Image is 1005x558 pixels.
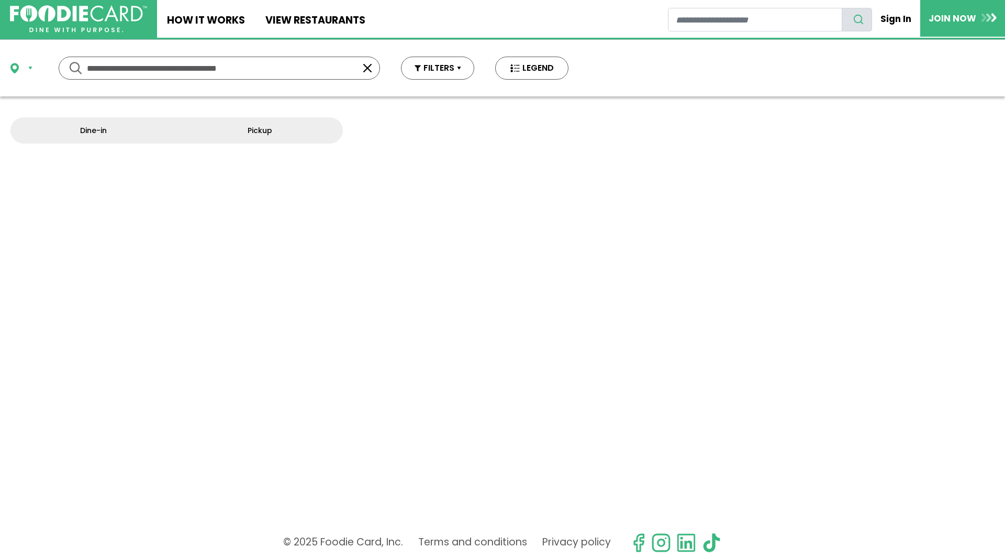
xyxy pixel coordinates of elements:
img: linkedin.svg [676,533,696,553]
p: © 2025 Foodie Card, Inc. [283,533,403,553]
svg: check us out on facebook [629,533,649,553]
button: LEGEND [495,57,568,80]
input: restaurant search [668,8,842,31]
img: tiktok.svg [701,533,721,553]
a: Dine-in [10,117,177,144]
button: search [842,8,872,31]
a: Pickup [177,117,343,144]
img: FoodieCard; Eat, Drink, Save, Donate [10,5,147,33]
a: Privacy policy [542,533,611,553]
a: Terms and conditions [418,533,527,553]
a: Sign In [872,7,920,30]
button: FILTERS [401,57,474,80]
